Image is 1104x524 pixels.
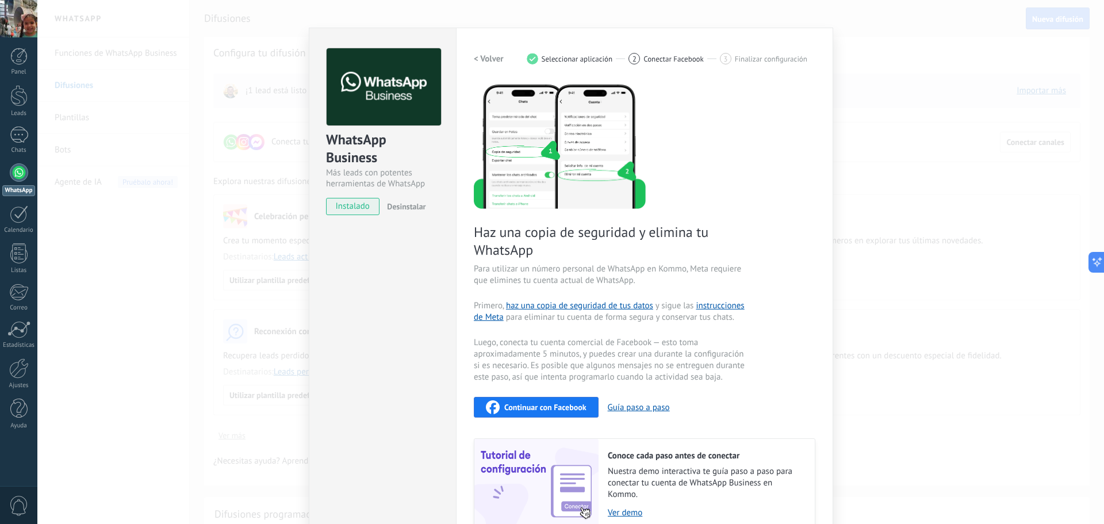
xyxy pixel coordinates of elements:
[506,300,653,311] a: haz una copia de seguridad de tus datos
[326,131,439,167] div: WhatsApp Business
[474,53,504,64] h2: < Volver
[608,450,803,461] h2: Conoce cada paso antes de conectar
[474,300,745,323] a: instrucciones de Meta
[735,55,807,63] span: Finalizar configuración
[474,48,504,69] button: < Volver
[643,55,704,63] span: Conectar Facebook
[382,198,425,215] button: Desinstalar
[2,185,35,196] div: WhatsApp
[474,300,747,323] span: Primero, y sigue las para eliminar tu cuenta de forma segura y conservar tus chats.
[2,304,36,312] div: Correo
[474,83,646,209] img: delete personal phone
[608,507,803,518] a: Ver demo
[2,147,36,154] div: Chats
[474,337,747,383] span: Luego, conecta tu cuenta comercial de Facebook — esto toma aproximadamente 5 minutos, y puedes cr...
[474,397,599,418] button: Continuar con Facebook
[2,68,36,76] div: Panel
[632,54,637,64] span: 2
[2,382,36,389] div: Ajustes
[327,198,379,215] span: instalado
[2,267,36,274] div: Listas
[608,466,803,500] span: Nuestra demo interactiva te guía paso a paso para conectar tu cuenta de WhatsApp Business en Kommo.
[542,55,613,63] span: Seleccionar aplicación
[2,342,36,349] div: Estadísticas
[2,422,36,430] div: Ayuda
[608,402,670,413] button: Guía paso a paso
[2,110,36,117] div: Leads
[723,54,727,64] span: 3
[504,403,586,411] span: Continuar con Facebook
[326,167,439,189] div: Más leads con potentes herramientas de WhatsApp
[474,223,747,259] span: Haz una copia de seguridad y elimina tu WhatsApp
[474,263,747,286] span: Para utilizar un número personal de WhatsApp en Kommo, Meta requiere que elimines tu cuenta actua...
[327,48,441,126] img: logo_main.png
[387,201,425,212] span: Desinstalar
[2,227,36,234] div: Calendario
